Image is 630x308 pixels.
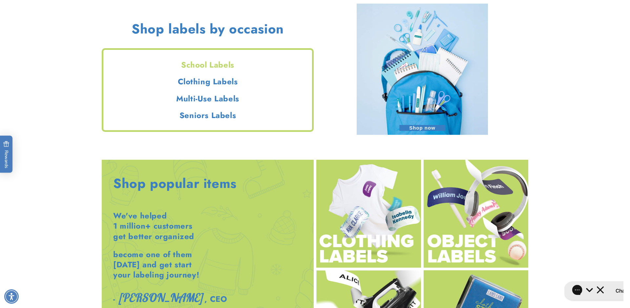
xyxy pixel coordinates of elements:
[113,175,237,192] h2: Shop popular items
[3,141,10,168] span: Rewards
[118,290,203,305] strong: [PERSON_NAME]
[113,249,199,305] strong: become one of them [DATE] and get start your labeling journey! -
[204,293,227,305] strong: , CEO
[4,289,19,304] div: Accessibility Menu
[103,93,312,104] h2: Multi-Use Labels
[357,4,488,135] img: School labels collection
[357,4,488,138] a: Shop now
[113,210,194,242] strong: We've helped 1 million+ customers get better organized
[564,280,623,301] iframe: Gorgias live chat messenger
[103,110,312,120] h2: Seniors Labels
[103,60,312,70] h2: School Labels
[399,125,445,131] span: Shop now
[51,7,82,14] h2: Chat with us
[103,76,312,87] h2: Clothing Labels
[132,20,284,37] h2: Shop labels by occasion
[316,160,421,268] img: Clothing label options
[424,160,528,268] img: Objects label options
